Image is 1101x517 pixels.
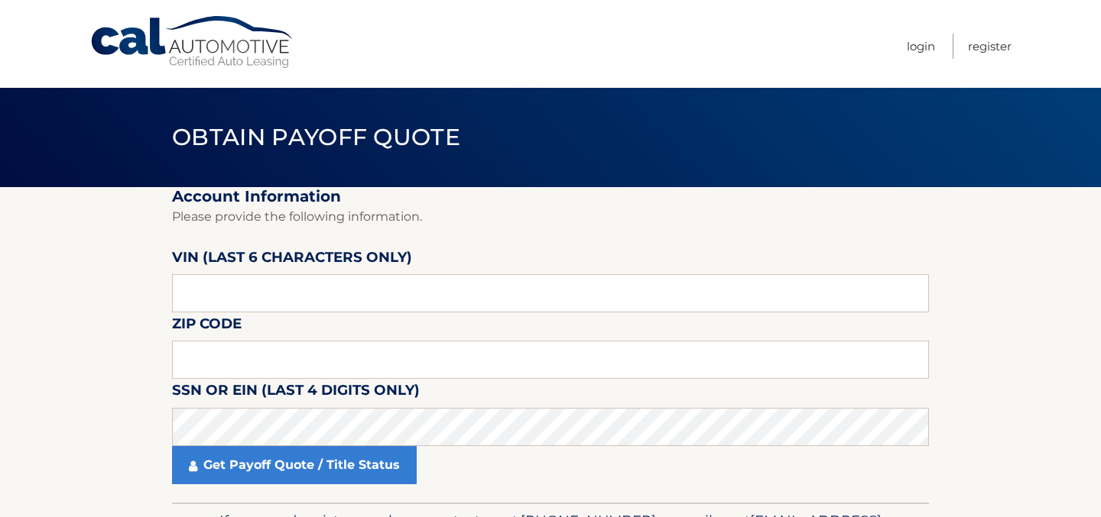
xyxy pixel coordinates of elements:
label: SSN or EIN (last 4 digits only) [172,379,420,407]
span: Obtain Payoff Quote [172,123,460,151]
a: Cal Automotive [89,15,296,69]
p: Please provide the following information. [172,206,929,228]
a: Login [907,34,935,59]
h2: Account Information [172,187,929,206]
a: Get Payoff Quote / Title Status [172,446,417,484]
a: Register [968,34,1012,59]
label: VIN (last 6 characters only) [172,246,412,274]
label: Zip Code [172,312,242,341]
